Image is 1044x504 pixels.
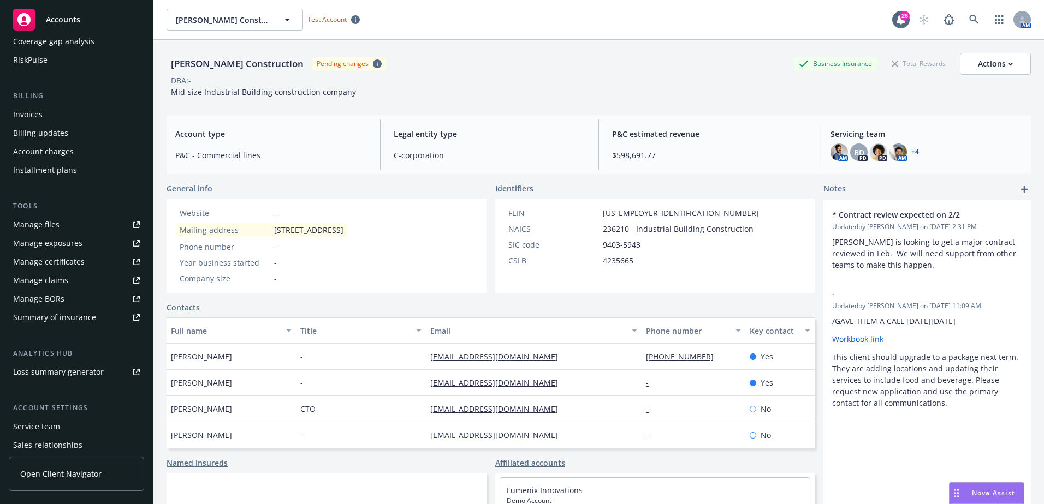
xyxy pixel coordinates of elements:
div: Tools [9,201,144,212]
span: No [761,403,771,415]
div: RiskPulse [13,51,48,69]
div: Company size [180,273,270,284]
div: NAICS [508,223,598,235]
span: - [300,377,303,388]
img: photo [831,143,848,161]
span: Yes [761,377,773,388]
div: Actions [978,53,1013,74]
span: Updated by [PERSON_NAME] on [DATE] 2:31 PM [832,222,1022,232]
a: Service team [9,418,144,435]
a: Billing updates [9,124,144,142]
span: [US_EMPLOYER_IDENTIFICATION_NUMBER] [603,207,759,219]
span: [PERSON_NAME] [171,403,232,415]
img: photo [870,143,887,161]
span: Servicing team [831,128,1022,140]
a: [EMAIL_ADDRESS][DOMAIN_NAME] [430,351,567,362]
div: Phone number [180,241,270,253]
a: Named insureds [167,457,228,469]
a: [EMAIL_ADDRESS][DOMAIN_NAME] [430,404,567,414]
a: Switch app [988,9,1010,31]
span: Updated by [PERSON_NAME] on [DATE] 11:09 AM [832,301,1022,311]
a: Installment plans [9,161,144,179]
span: * Contract review expected on 2/2 [832,209,994,220]
div: DBA: - [171,75,191,86]
span: - [274,241,277,253]
div: Mailing address [180,224,270,236]
span: C-corporation [394,149,585,161]
a: RiskPulse [9,51,144,69]
a: Invoices [9,106,144,123]
a: Coverage gap analysis [9,33,144,50]
a: Contacts [167,302,200,313]
span: $598,691.77 [612,149,804,161]
span: P&C - Commercial lines [175,149,367,161]
span: P&C estimated revenue [612,128,804,140]
div: Service team [13,418,60,435]
div: Key contact [750,325,798,337]
span: Yes [761,351,773,362]
span: Pending changes [312,57,386,70]
span: Nova Assist [972,488,1015,497]
a: Report a Bug [938,9,960,31]
a: Sales relationships [9,436,144,454]
button: Full name [167,317,296,344]
span: Open Client Navigator [20,468,102,479]
div: Billing updates [13,124,68,142]
span: No [761,429,771,441]
a: Accounts [9,4,144,35]
div: Manage claims [13,272,68,289]
span: 4235665 [603,255,633,266]
div: Invoices [13,106,43,123]
a: Account charges [9,143,144,160]
div: Analytics hub [9,348,144,359]
div: Manage BORs [13,290,64,308]
span: Test Account [303,14,364,25]
button: Actions [960,53,1031,75]
a: Manage BORs [9,290,144,308]
span: [PERSON_NAME] [171,377,232,388]
a: [EMAIL_ADDRESS][DOMAIN_NAME] [430,430,567,440]
p: /GAVE THEM A CALL [DATE][DATE] [832,315,1022,327]
a: add [1018,183,1031,196]
a: Manage claims [9,272,144,289]
span: - [832,288,994,299]
a: Start snowing [913,9,935,31]
span: 9403-5943 [603,239,640,250]
div: Drag to move [950,483,963,503]
a: Affiliated accounts [495,457,565,469]
button: Nova Assist [949,482,1024,504]
div: Phone number [646,325,729,337]
div: Manage exposures [13,235,82,252]
a: - [646,430,657,440]
p: This client should upgrade to a package next term. They are adding locations and updating their s... [832,351,1022,409]
div: Account charges [13,143,74,160]
span: General info [167,183,212,194]
div: CSLB [508,255,598,266]
div: Summary of insurance [13,309,96,326]
span: Mid-size Industrial Building construction company [171,87,356,97]
a: Summary of insurance [9,309,144,326]
div: Title [300,325,409,337]
span: - [300,429,303,441]
button: Title [296,317,425,344]
button: Key contact [745,317,815,344]
div: Manage certificates [13,253,85,271]
a: - [274,208,277,218]
span: [STREET_ADDRESS] [274,224,343,236]
a: +4 [911,149,919,155]
span: Legal entity type [394,128,585,140]
a: Manage exposures [9,235,144,252]
span: BD [854,147,864,158]
span: 236210 - Industrial Building Construction [603,223,754,235]
span: [PERSON_NAME] Construction [176,14,270,26]
span: - [300,351,303,362]
span: [PERSON_NAME] is looking to get a major contract reviewed in Feb. We will need support from other... [832,237,1018,270]
div: Loss summary generator [13,363,104,381]
div: Pending changes [317,59,369,68]
div: * Contract review expected on 2/2Updatedby [PERSON_NAME] on [DATE] 2:31 PM[PERSON_NAME] is lookin... [823,200,1031,279]
div: [PERSON_NAME] Construction [167,57,308,71]
div: Manage files [13,216,60,233]
a: - [646,404,657,414]
div: Total Rewards [886,57,951,70]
